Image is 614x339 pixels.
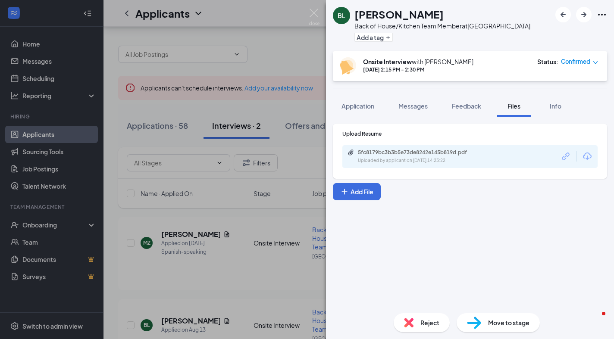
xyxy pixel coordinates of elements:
span: Files [507,102,520,110]
svg: Download [582,151,592,162]
span: Feedback [452,102,481,110]
span: Messages [398,102,428,110]
button: ArrowLeftNew [555,7,571,22]
div: Uploaded by applicant on [DATE] 14:23:22 [358,157,487,164]
b: Onsite Interview [363,58,412,65]
div: Back of House/Kitchen Team Member at [GEOGRAPHIC_DATA] [354,22,530,30]
div: 5fc8179bc3b3b5e73de8242e145b819d.pdf [358,149,479,156]
span: Move to stage [488,318,529,327]
span: Reject [420,318,439,327]
span: Application [341,102,374,110]
span: Confirmed [561,57,590,66]
iframe: Intercom live chat [585,310,605,330]
div: [DATE] 2:15 PM - 2:30 PM [363,66,473,73]
svg: Plus [385,35,391,40]
span: down [592,59,598,65]
button: Add FilePlus [333,183,381,200]
svg: ArrowRight [579,9,589,20]
div: Status : [537,57,558,66]
span: Info [550,102,561,110]
button: ArrowRight [576,7,592,22]
h1: [PERSON_NAME] [354,7,444,22]
svg: Paperclip [348,149,354,156]
a: Paperclip5fc8179bc3b3b5e73de8242e145b819d.pdfUploaded by applicant on [DATE] 14:23:22 [348,149,487,164]
div: Upload Resume [342,130,598,137]
svg: ArrowLeftNew [558,9,568,20]
div: BL [338,11,345,20]
div: with [PERSON_NAME] [363,57,473,66]
svg: Ellipses [597,9,607,20]
svg: Plus [340,187,349,196]
svg: Link [561,151,572,162]
button: PlusAdd a tag [354,33,393,42]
